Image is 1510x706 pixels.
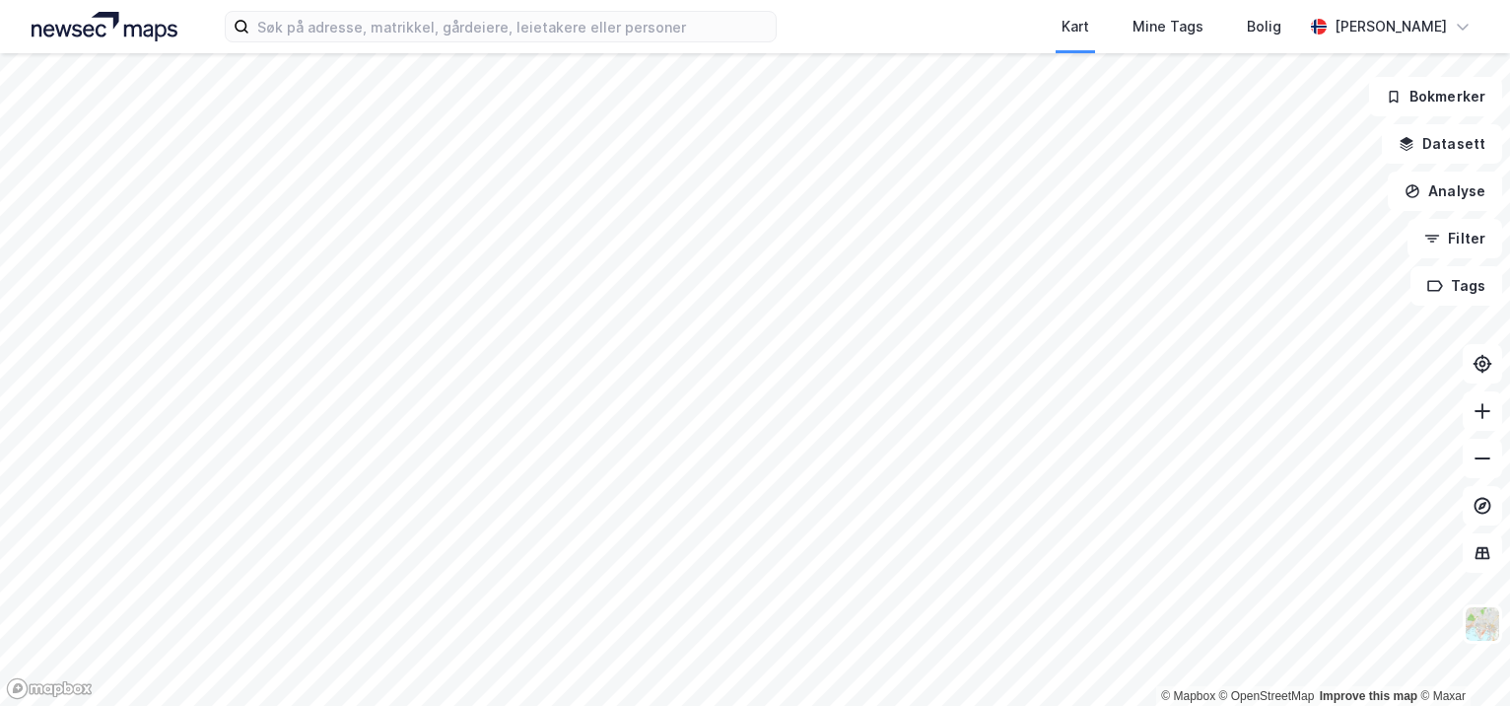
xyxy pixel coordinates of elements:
[249,12,776,41] input: Søk på adresse, matrikkel, gårdeiere, leietakere eller personer
[1369,77,1502,116] button: Bokmerker
[32,12,177,41] img: logo.a4113a55bc3d86da70a041830d287a7e.svg
[1382,124,1502,164] button: Datasett
[1062,15,1089,38] div: Kart
[1464,605,1501,643] img: Z
[6,677,93,700] a: Mapbox homepage
[1407,219,1502,258] button: Filter
[1320,689,1417,703] a: Improve this map
[1161,689,1215,703] a: Mapbox
[1388,172,1502,211] button: Analyse
[1219,689,1315,703] a: OpenStreetMap
[1411,611,1510,706] div: Kontrollprogram for chat
[1132,15,1203,38] div: Mine Tags
[1247,15,1281,38] div: Bolig
[1335,15,1447,38] div: [PERSON_NAME]
[1410,266,1502,306] button: Tags
[1411,611,1510,706] iframe: Chat Widget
